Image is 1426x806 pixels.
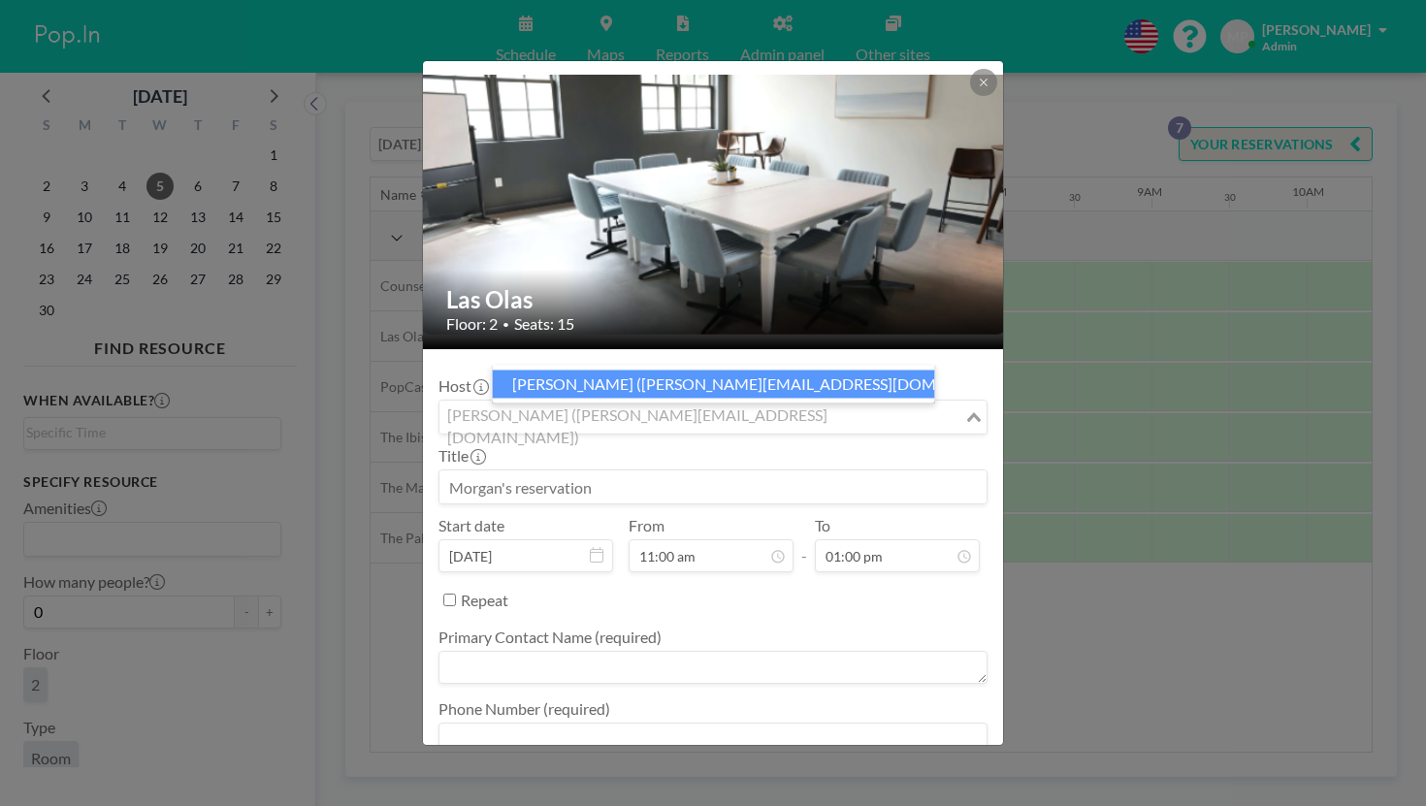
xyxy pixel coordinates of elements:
[446,314,498,334] span: Floor: 2
[461,591,508,610] label: Repeat
[629,516,664,535] label: From
[441,404,962,430] input: Search for option
[438,376,487,396] label: Host
[514,314,574,334] span: Seats: 15
[446,285,982,314] h2: Las Olas
[438,446,484,466] label: Title
[438,516,504,535] label: Start date
[423,75,1005,337] img: 537.png
[502,317,509,332] span: •
[815,516,830,535] label: To
[438,628,662,647] label: Primary Contact Name (required)
[438,699,610,719] label: Phone Number (required)
[801,523,807,565] span: -
[439,470,987,503] input: Morgan's reservation
[439,401,987,434] div: Search for option
[493,371,935,399] li: [PERSON_NAME] ([PERSON_NAME][EMAIL_ADDRESS][DOMAIN_NAME])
